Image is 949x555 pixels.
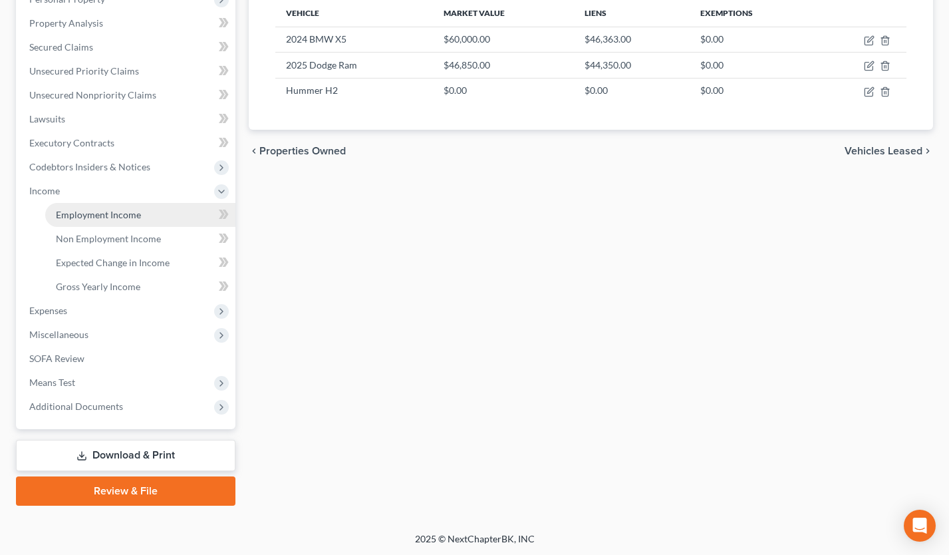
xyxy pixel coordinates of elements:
[574,53,690,78] td: $44,350.00
[249,146,346,156] button: chevron_left Properties Owned
[904,510,936,542] div: Open Intercom Messenger
[574,27,690,52] td: $46,363.00
[690,78,816,103] td: $0.00
[19,131,235,155] a: Executory Contracts
[56,233,161,244] span: Non Employment Income
[19,107,235,131] a: Lawsuits
[45,227,235,251] a: Non Employment Income
[249,146,259,156] i: chevron_left
[16,476,235,506] a: Review & File
[275,78,433,103] td: Hummer H2
[19,83,235,107] a: Unsecured Nonpriority Claims
[690,53,816,78] td: $0.00
[29,377,75,388] span: Means Test
[922,146,933,156] i: chevron_right
[259,146,346,156] span: Properties Owned
[29,329,88,340] span: Miscellaneous
[29,353,84,364] span: SOFA Review
[29,41,93,53] span: Secured Claims
[433,53,574,78] td: $46,850.00
[690,27,816,52] td: $0.00
[275,53,433,78] td: 2025 Dodge Ram
[29,113,65,124] span: Lawsuits
[19,35,235,59] a: Secured Claims
[19,11,235,35] a: Property Analysis
[29,137,114,148] span: Executory Contracts
[29,185,60,196] span: Income
[845,146,933,156] button: Vehicles Leased chevron_right
[56,257,170,268] span: Expected Change in Income
[845,146,922,156] span: Vehicles Leased
[433,78,574,103] td: $0.00
[275,27,433,52] td: 2024 BMW X5
[29,161,150,172] span: Codebtors Insiders & Notices
[45,251,235,275] a: Expected Change in Income
[56,281,140,292] span: Gross Yearly Income
[29,89,156,100] span: Unsecured Nonpriority Claims
[29,305,67,316] span: Expenses
[45,203,235,227] a: Employment Income
[574,78,690,103] td: $0.00
[45,275,235,299] a: Gross Yearly Income
[29,17,103,29] span: Property Analysis
[433,27,574,52] td: $60,000.00
[29,401,123,412] span: Additional Documents
[29,65,139,77] span: Unsecured Priority Claims
[56,209,141,220] span: Employment Income
[19,347,235,371] a: SOFA Review
[16,440,235,471] a: Download & Print
[19,59,235,83] a: Unsecured Priority Claims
